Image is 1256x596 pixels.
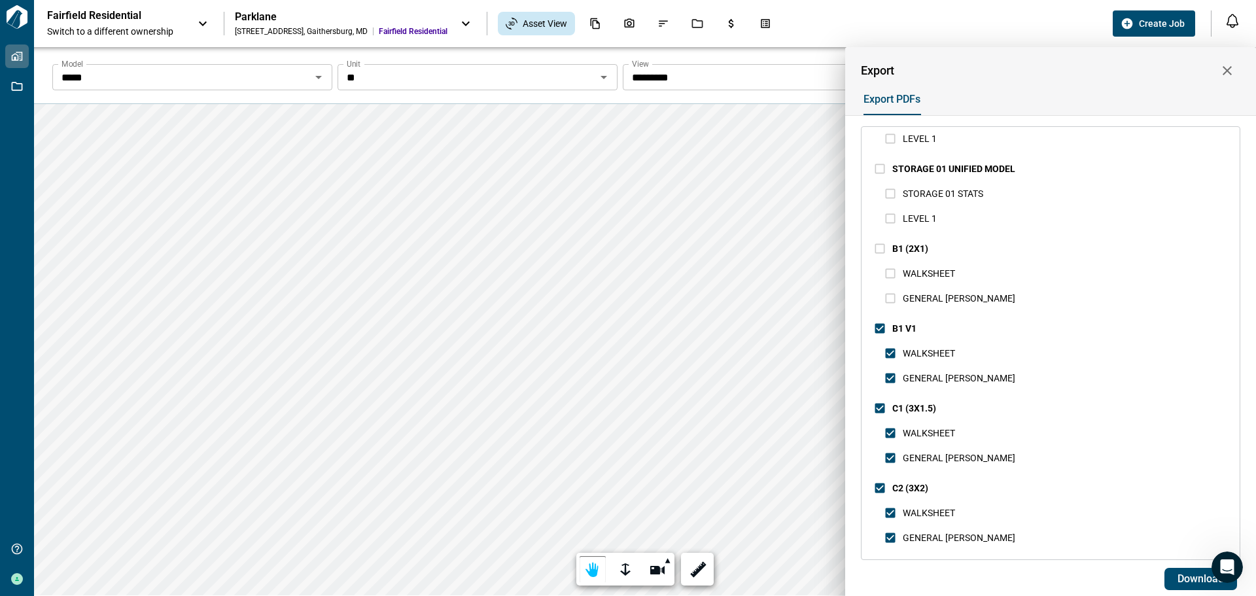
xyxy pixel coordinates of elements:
[903,533,1015,543] span: GENERAL [PERSON_NAME]
[861,64,894,77] span: Export
[892,243,928,254] span: B1 (2X1)
[903,348,955,359] span: WALKSHEET
[892,164,1015,174] span: STORAGE 01 UNIFIED MODEL
[903,373,1015,383] span: GENERAL [PERSON_NAME]
[1212,552,1243,583] iframe: Intercom live chat
[903,268,955,279] span: WALKSHEET
[1164,568,1237,590] button: Download
[903,508,955,518] span: WALKSHEET
[1177,572,1224,586] span: Download
[892,403,936,413] span: C1 (3X1.5)
[892,483,928,493] span: C2 (3X2)
[903,428,955,438] span: WALKSHEET
[903,188,983,199] span: STORAGE 01 STATS
[903,453,1015,463] span: GENERAL [PERSON_NAME]
[863,93,920,106] span: Export PDFs
[903,133,937,144] span: LEVEL 1
[903,213,937,224] span: LEVEL 1
[850,84,1240,115] div: base tabs
[903,293,1015,304] span: GENERAL [PERSON_NAME]
[892,323,916,334] span: B1 V1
